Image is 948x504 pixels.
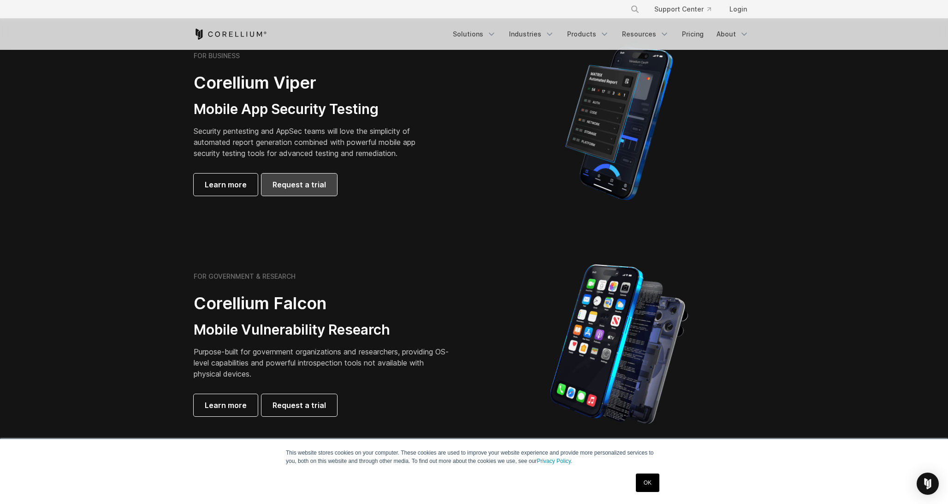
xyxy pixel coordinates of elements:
[562,26,615,42] a: Products
[194,52,240,60] h6: FOR BUSINESS
[261,174,337,196] a: Request a trial
[273,400,326,411] span: Request a trial
[627,1,643,18] button: Search
[205,400,247,411] span: Learn more
[619,1,754,18] div: Navigation Menu
[273,179,326,190] span: Request a trial
[194,346,452,379] p: Purpose-built for government organizations and researchers, providing OS-level capabilities and p...
[261,394,337,416] a: Request a trial
[917,473,939,495] div: Open Intercom Messenger
[286,449,662,465] p: This website stores cookies on your computer. These cookies are used to improve your website expe...
[447,26,502,42] a: Solutions
[550,43,688,204] img: Corellium MATRIX automated report on iPhone showing app vulnerability test results across securit...
[194,293,452,314] h2: Corellium Falcon
[647,1,718,18] a: Support Center
[194,272,296,281] h6: FOR GOVERNMENT & RESEARCH
[616,26,675,42] a: Resources
[194,126,430,159] p: Security pentesting and AppSec teams will love the simplicity of automated report generation comb...
[194,72,430,93] h2: Corellium Viper
[550,264,688,425] img: iPhone model separated into the mechanics used to build the physical device.
[194,174,258,196] a: Learn more
[537,458,572,464] a: Privacy Policy.
[676,26,709,42] a: Pricing
[205,179,247,190] span: Learn more
[711,26,754,42] a: About
[722,1,754,18] a: Login
[447,26,754,42] div: Navigation Menu
[194,101,430,118] h3: Mobile App Security Testing
[194,321,452,339] h3: Mobile Vulnerability Research
[194,394,258,416] a: Learn more
[504,26,560,42] a: Industries
[194,29,267,40] a: Corellium Home
[636,474,659,492] a: OK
